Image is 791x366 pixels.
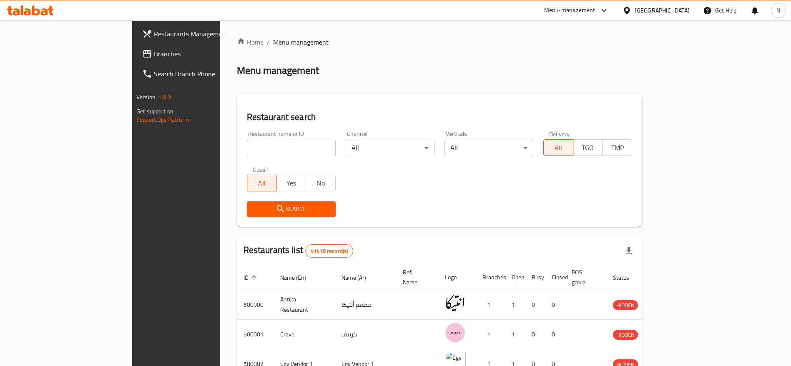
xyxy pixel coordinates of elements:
span: Ref. Name [403,267,428,287]
span: Name (En) [280,273,317,283]
img: Antika Restaurant [445,293,466,313]
span: HIDDEN [613,330,638,340]
span: Yes [280,177,303,189]
div: Total records count [305,244,353,258]
th: Closed [545,265,565,290]
a: Search Branch Phone [136,64,264,84]
button: No [306,175,336,191]
label: Delivery [549,131,570,137]
span: HIDDEN [613,301,638,310]
button: All [247,175,277,191]
a: Restaurants Management [136,24,264,44]
td: 0 [525,290,545,320]
div: HIDDEN [613,300,638,310]
td: 0 [545,320,565,349]
td: Antika Restaurant [274,290,335,320]
h2: Restaurants list [244,244,354,258]
th: Branches [476,265,505,290]
span: TGO [577,142,600,154]
th: Busy [525,265,545,290]
label: Upsell [253,166,268,172]
span: Search [254,204,329,214]
div: Export file [619,241,639,261]
span: TMP [606,142,629,154]
button: Yes [276,175,306,191]
div: [GEOGRAPHIC_DATA] [635,6,690,15]
td: 0 [545,290,565,320]
span: Search Branch Phone [154,69,258,79]
span: N [776,6,780,15]
h2: Restaurant search [247,111,632,123]
button: All [543,139,573,156]
td: Crave [274,320,335,349]
td: 1 [505,290,525,320]
span: Status [613,273,640,283]
td: مطعم أنتيكا [335,290,396,320]
button: TGO [573,139,603,156]
span: POS group [572,267,596,287]
th: Open [505,265,525,290]
td: 1 [476,320,505,349]
nav: breadcrumb [237,37,642,47]
a: Branches [136,44,264,64]
span: ID [244,273,259,283]
span: Name (Ar) [342,273,377,283]
td: 1 [505,320,525,349]
li: / [267,37,270,47]
span: Menu management [273,37,329,47]
button: TMP [602,139,632,156]
div: All [346,140,434,156]
input: Search for restaurant name or ID.. [247,140,336,156]
th: Logo [438,265,476,290]
td: 1 [476,290,505,320]
span: Restaurants Management [154,29,258,39]
span: 41416 record(s) [306,247,353,255]
button: Search [247,201,336,217]
span: Version: [136,92,157,103]
span: Branches [154,49,258,59]
td: 0 [525,320,545,349]
span: No [309,177,332,189]
div: All [444,140,533,156]
span: 1.0.0 [158,92,171,103]
span: Get support on: [136,106,175,117]
div: Menu-management [544,5,595,15]
td: كرييف [335,320,396,349]
span: All [251,177,274,189]
img: Crave [445,322,466,343]
a: Support.OpsPlatform [136,114,189,125]
span: All [547,142,570,154]
h2: Menu management [237,64,319,77]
